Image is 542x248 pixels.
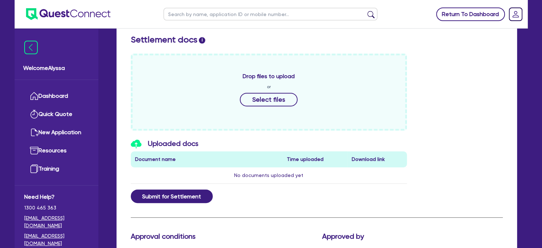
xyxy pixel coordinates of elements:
[131,140,141,148] img: icon-upload
[30,146,38,155] img: resources
[131,167,407,184] td: No documents uploaded yet
[243,72,295,81] span: Drop files to upload
[131,151,283,167] th: Document name
[24,41,38,54] img: icon-menu-close
[347,151,407,167] th: Download link
[23,64,90,72] span: Welcome Alyssa
[24,160,89,178] a: Training
[24,193,89,201] span: Need Help?
[506,5,525,24] a: Dropdown toggle
[131,139,407,149] h3: Uploaded docs
[24,123,89,142] a: New Application
[199,37,205,44] span: i
[24,87,89,105] a: Dashboard
[131,35,503,45] h2: Settlement docs
[131,189,213,203] button: Submit for Settlement
[30,110,38,118] img: quick-quote
[131,232,311,241] h3: Approval conditions
[164,8,377,20] input: Search by name, application ID or mobile number...
[283,151,347,167] th: Time uploaded
[26,8,110,20] img: quest-connect-logo-blue
[24,232,89,247] a: [EMAIL_ADDRESS][DOMAIN_NAME]
[24,204,89,212] span: 1300 465 363
[240,93,298,106] button: Select files
[24,214,89,229] a: [EMAIL_ADDRESS][DOMAIN_NAME]
[436,7,505,21] a: Return To Dashboard
[322,232,407,241] h3: Approved by
[30,165,38,173] img: training
[24,142,89,160] a: Resources
[30,128,38,137] img: new-application
[24,105,89,123] a: Quick Quote
[267,83,271,90] span: or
